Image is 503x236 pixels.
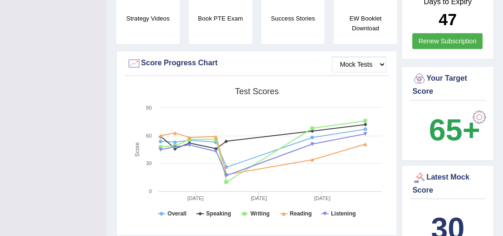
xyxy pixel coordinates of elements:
[146,133,152,139] text: 60
[189,14,252,23] h4: Book PTE Exam
[134,142,141,157] tspan: Score
[168,210,187,217] tspan: Overall
[250,210,269,217] tspan: Writing
[412,72,483,97] div: Your Target Score
[314,195,330,201] tspan: [DATE]
[290,210,312,217] tspan: Reading
[331,210,355,217] tspan: Listening
[235,87,279,96] tspan: Test scores
[334,14,397,33] h4: EW Booklet Download
[429,113,480,147] b: 65+
[127,56,386,70] div: Score Progress Chart
[206,210,231,217] tspan: Speaking
[149,188,152,194] text: 0
[146,160,152,166] text: 30
[412,171,483,196] div: Latest Mock Score
[188,195,204,201] tspan: [DATE]
[412,33,483,49] a: Renew Subscription
[439,10,457,28] b: 47
[116,14,180,23] h4: Strategy Videos
[146,105,152,111] text: 90
[262,14,325,23] h4: Success Stories
[251,195,267,201] tspan: [DATE]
